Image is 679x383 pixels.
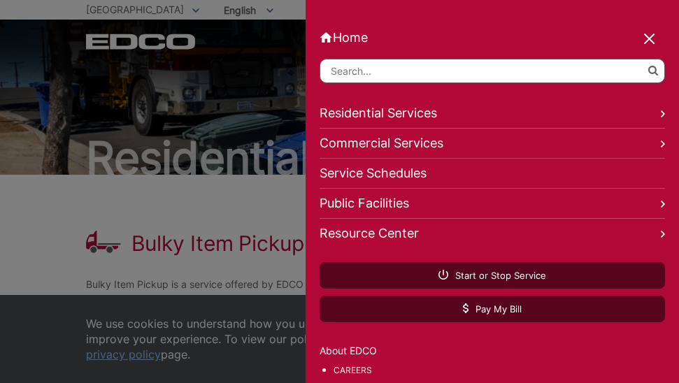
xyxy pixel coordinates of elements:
a: Public Facilities [320,189,665,219]
a: Commercial Services [320,129,665,159]
a: Careers [334,363,665,378]
a: Pay My Bill [320,296,665,322]
a: Resource Center [320,219,665,248]
a: Service Schedules [320,159,665,189]
a: Start or Stop Service [320,262,665,289]
input: Search [320,59,665,83]
a: Residential Services [320,99,665,129]
a: Home [320,30,665,45]
span: Start or Stop Service [438,269,546,282]
a: About EDCO [320,343,665,359]
span: Pay My Bill [463,303,522,315]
